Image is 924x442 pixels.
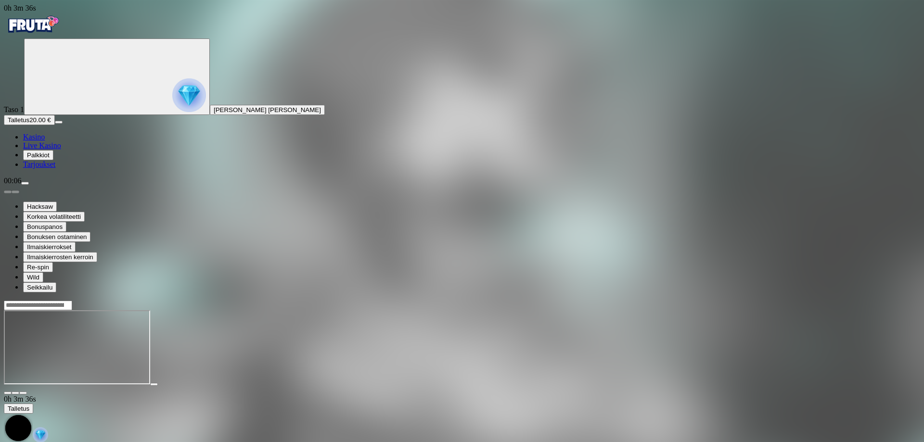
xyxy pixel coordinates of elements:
a: poker-chip iconLive Kasino [23,141,61,150]
span: Bonuspanos [27,223,63,230]
span: Live Kasino [23,141,61,150]
img: reward progress [172,78,206,112]
button: Talletus [4,404,33,414]
button: Ilmaiskierrosten kerroin [23,252,97,262]
button: Bonuspanos [23,222,66,232]
button: fullscreen icon [19,391,27,394]
button: Hacksaw [23,202,57,212]
button: menu [55,121,63,124]
span: Tarjoukset [23,160,55,168]
span: user session time [4,395,36,403]
button: Ilmaiskierrokset [23,242,76,252]
a: diamond iconKasino [23,133,45,141]
button: Bonuksen ostaminen [23,232,90,242]
nav: Primary [4,13,920,169]
span: user session time [4,4,36,12]
span: Ilmaiskierrosten kerroin [27,253,93,261]
span: 00:06 [4,177,21,185]
span: Bonuksen ostaminen [27,233,87,240]
span: Re-spin [27,264,49,271]
button: menu [21,182,29,185]
span: Kasino [23,133,45,141]
span: Wild [27,274,39,281]
span: Talletus [8,405,29,412]
button: Wild [23,272,43,282]
img: Fruta [4,13,62,37]
button: Re-spin [23,262,53,272]
span: Taso 1 [4,105,24,114]
a: Fruta [4,30,62,38]
span: Talletus [8,116,29,124]
span: [PERSON_NAME] [PERSON_NAME] [214,106,321,114]
span: Hacksaw [27,203,53,210]
span: 20.00 € [29,116,51,124]
button: chevron-down icon [12,391,19,394]
button: play icon [150,383,158,386]
span: Seikkailu [27,284,52,291]
button: Seikkailu [23,282,56,292]
iframe: Invictus [4,310,150,384]
a: gift-inverted iconTarjoukset [23,160,55,168]
button: next slide [12,190,19,193]
span: Korkea volatiliteetti [27,213,81,220]
button: [PERSON_NAME] [PERSON_NAME] [210,105,325,115]
button: close icon [4,391,12,394]
span: Palkkiot [27,152,50,159]
button: Korkea volatiliteetti [23,212,85,222]
button: reward iconPalkkiot [23,150,53,160]
button: Talletusplus icon20.00 € [4,115,55,125]
input: Search [4,301,72,310]
span: Ilmaiskierrokset [27,243,72,251]
button: reward progress [24,38,210,115]
button: prev slide [4,190,12,193]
